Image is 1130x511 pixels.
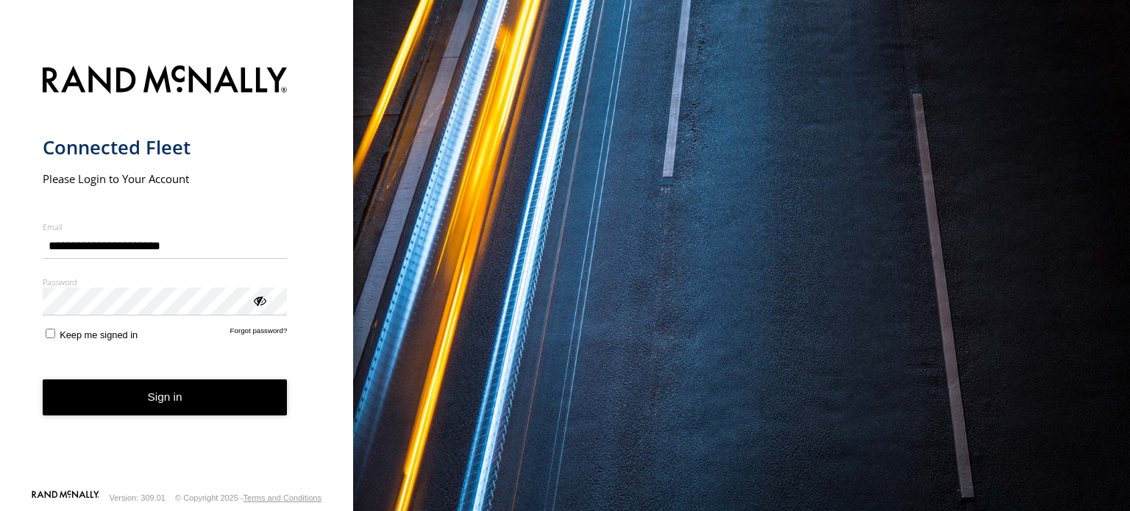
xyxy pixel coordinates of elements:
div: © Copyright 2025 - [175,493,321,502]
a: Terms and Conditions [244,493,321,502]
a: Visit our Website [32,490,99,505]
span: Keep me signed in [60,329,138,340]
button: Sign in [43,379,288,415]
a: Forgot password? [230,326,288,340]
h1: Connected Fleet [43,135,288,160]
label: Email [43,221,288,232]
form: main [43,57,311,489]
div: Version: 309.01 [110,493,166,502]
label: Password [43,276,288,287]
img: Rand McNally [43,62,288,100]
h2: Please Login to Your Account [43,171,288,186]
div: ViewPassword [252,293,266,307]
input: Keep me signed in [46,329,55,338]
